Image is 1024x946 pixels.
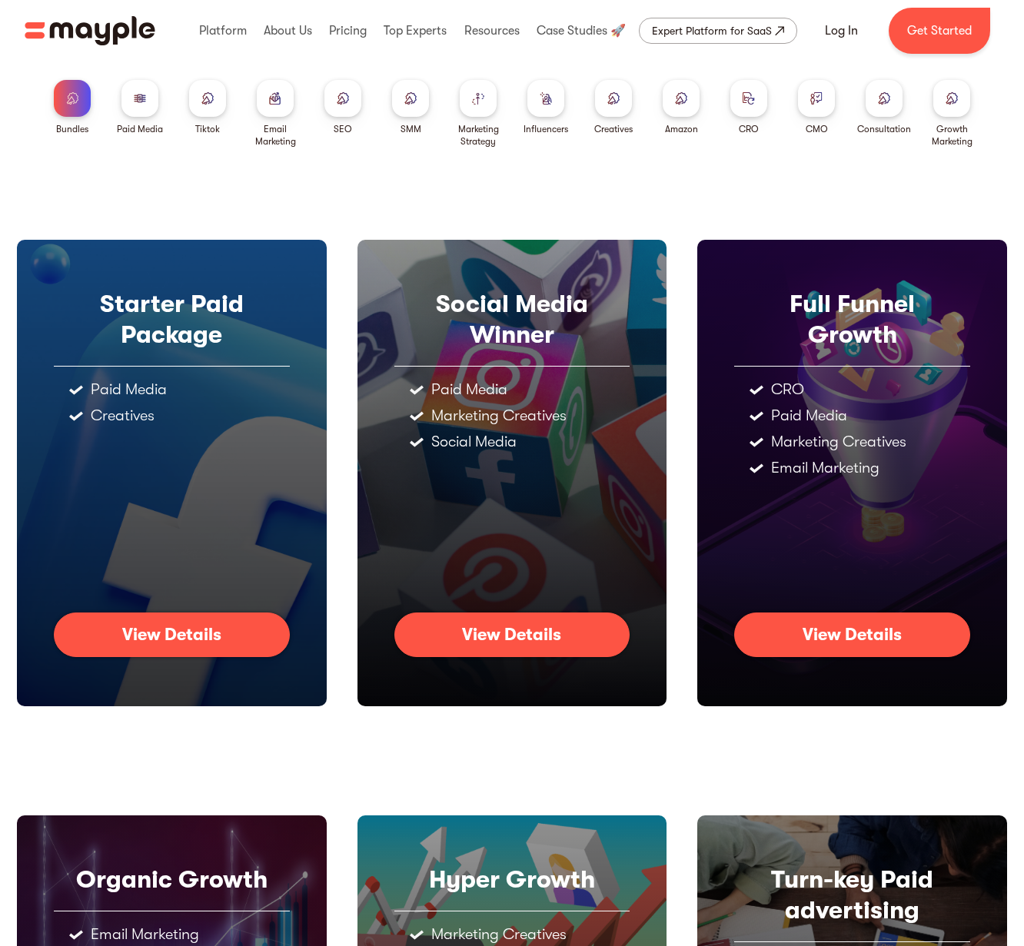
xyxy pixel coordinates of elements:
[524,80,568,135] a: Influencers
[380,6,450,55] div: Top Experts
[54,612,290,657] a: View Details
[392,80,429,135] a: SMM
[117,80,163,135] a: Paid Media
[806,12,876,49] a: Log In
[734,865,970,926] div: Turn-key Paid advertising
[189,80,226,135] a: Tiktok
[248,80,303,148] a: Email Marketing
[857,123,911,135] div: Consultation
[25,16,155,45] img: Mayple logo
[734,612,970,657] a: View Details
[889,8,990,54] a: Get Started
[771,434,906,450] div: Marketing Creatives
[450,123,506,148] div: Marketing Strategy
[431,434,517,450] div: Social Media
[924,123,979,148] div: Growth Marketing
[431,927,567,942] div: Marketing Creatives
[248,123,303,148] div: Email Marketing
[54,289,290,350] div: Starter Paid Package
[524,123,568,135] div: Influencers
[771,460,879,476] div: Email Marketing
[334,123,352,135] div: SEO
[594,123,633,135] div: Creatives
[91,927,199,942] div: Email Marketing
[734,289,970,350] div: Full Funnel Growth
[195,6,251,55] div: Platform
[431,408,567,423] div: Marketing Creatives
[25,16,155,45] a: home
[462,625,561,645] div: View Details
[117,123,163,135] div: Paid Media
[639,18,797,44] a: Expert Platform for SaaS
[122,625,221,645] div: View Details
[394,865,630,895] div: Hyper Growth
[324,80,361,135] a: SEO
[739,123,759,135] div: CRO
[771,382,804,397] div: CRO
[450,80,506,148] a: Marketing Strategy
[594,80,633,135] a: Creatives
[56,123,88,135] div: Bundles
[401,123,421,135] div: SMM
[91,382,167,397] div: Paid Media
[325,6,371,55] div: Pricing
[771,408,847,423] div: Paid Media
[195,123,220,135] div: Tiktok
[54,80,91,135] a: Bundles
[260,6,316,55] div: About Us
[91,408,155,423] div: Creatives
[54,865,290,895] div: Organic Growth
[460,6,524,55] div: Resources
[652,22,772,40] div: Expert Platform for SaaS
[924,80,979,148] a: Growth Marketing
[803,625,902,645] div: View Details
[394,612,630,657] a: View Details
[394,289,630,350] div: Social Media Winner
[798,80,835,135] a: CMO
[806,123,828,135] div: CMO
[730,80,767,135] a: CRO
[857,80,911,135] a: Consultation
[431,382,507,397] div: Paid Media
[665,123,698,135] div: Amazon
[663,80,700,135] a: Amazon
